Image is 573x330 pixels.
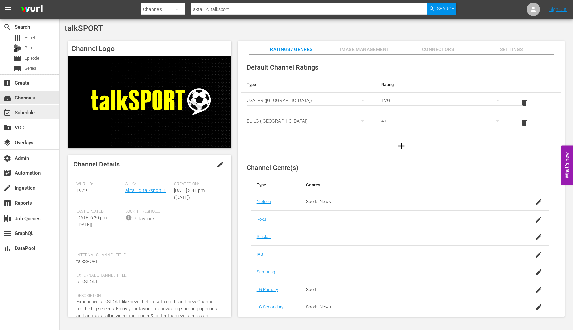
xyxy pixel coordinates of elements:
h4: Channel Logo [68,41,231,56]
button: Search [427,3,456,15]
span: Channel Details [73,160,120,168]
span: Asset [13,34,21,42]
span: Ingestion [3,184,11,192]
a: LG Primary [257,287,278,292]
span: Lock Threshold: [125,209,171,214]
span: Schedule [3,109,11,117]
table: simple table [241,77,561,133]
span: Ratings / Genres [266,45,316,54]
span: Internal Channel Title: [76,253,220,258]
span: Create [3,79,11,87]
span: edit [216,161,224,168]
span: 1979 [76,188,87,193]
th: Type [251,177,301,193]
img: ans4CAIJ8jUAAAAAAAAAAAAAAAAAAAAAAAAgQb4GAAAAAAAAAAAAAAAAAAAAAAAAJMjXAAAAAAAAAAAAAAAAAAAAAAAAgAT5G... [16,2,48,17]
span: Default Channel Ratings [247,63,318,71]
th: Rating [376,77,511,93]
button: delete [516,115,532,131]
div: 7-day lock [134,215,155,222]
span: talkSPORT [65,24,103,33]
span: Automation [3,169,11,177]
span: GraphQL [3,230,11,237]
span: Episode [25,55,39,62]
a: Sinclair [257,234,271,239]
span: Search [437,3,455,15]
span: Admin [3,154,11,162]
th: Genres [301,177,516,193]
span: delete [520,119,528,127]
span: Channels [3,94,11,102]
span: Series [25,65,36,72]
div: Bits [13,44,21,52]
button: edit [212,157,228,172]
span: DataPool [3,244,11,252]
button: delete [516,95,532,111]
a: IAB [257,252,263,257]
span: Description: [76,293,220,298]
span: External Channel Title: [76,273,220,278]
span: Wurl ID: [76,182,122,187]
span: VOD [3,124,11,132]
span: [DATE] 6:20 pm ([DATE]) [76,215,107,227]
a: LG Secondary [257,304,284,309]
div: 4+ [381,112,505,130]
div: EU LG ([GEOGRAPHIC_DATA]) [247,112,371,130]
span: Last Updated: [76,209,122,214]
span: Settings [486,45,536,54]
span: Slug: [125,182,171,187]
span: info [125,214,132,221]
a: Sign Out [549,7,567,12]
button: Open Feedback Widget [561,145,573,185]
span: Created On: [174,182,220,187]
span: Search [3,23,11,31]
span: Experience talkSPORT like never before with our brand-new Channel for the big screens. Enjoy your... [76,299,217,325]
span: Channel Genre(s) [247,164,298,172]
span: Image Management [340,45,390,54]
a: Nielsen [257,199,271,204]
span: Bits [25,45,32,51]
span: menu [4,5,12,13]
span: Series [13,65,21,73]
span: Overlays [3,139,11,147]
span: [DATE] 3:41 pm ([DATE]) [174,188,205,200]
span: delete [520,99,528,107]
span: talkSPORT [76,259,98,264]
div: TVG [381,91,505,110]
span: Connectors [413,45,463,54]
img: talkSPORT [68,56,231,148]
span: Reports [3,199,11,207]
a: Roku [257,217,266,222]
span: talkSPORT [76,279,98,284]
a: akta_llc_talksport_1 [125,188,166,193]
div: USA_PR ([GEOGRAPHIC_DATA]) [247,91,371,110]
a: Samsung [257,269,275,274]
span: Job Queues [3,215,11,223]
span: Asset [25,35,35,41]
th: Type [241,77,376,93]
span: Episode [13,54,21,62]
